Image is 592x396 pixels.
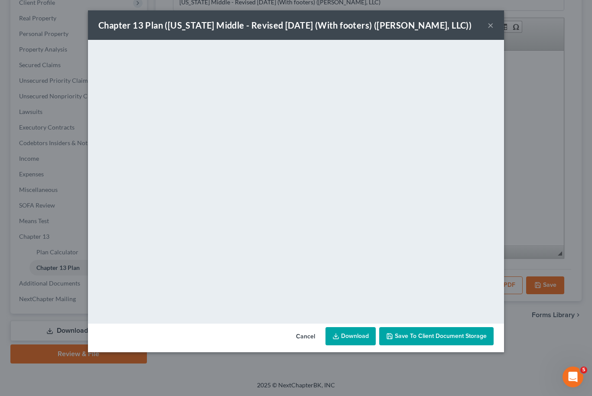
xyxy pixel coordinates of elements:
[325,327,376,345] a: Download
[488,20,494,30] button: ×
[88,40,504,321] iframe: <object ng-attr-data='[URL][DOMAIN_NAME]' type='application/pdf' width='100%' height='650px'></ob...
[98,19,472,31] div: Chapter 13 Plan ([US_STATE] Middle - Revised [DATE] (With footers) ([PERSON_NAME], LLC))
[379,327,494,345] button: Save to Client Document Storage
[395,332,487,340] span: Save to Client Document Storage
[289,328,322,345] button: Cancel
[563,367,583,387] iframe: Intercom live chat
[580,367,587,373] span: 5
